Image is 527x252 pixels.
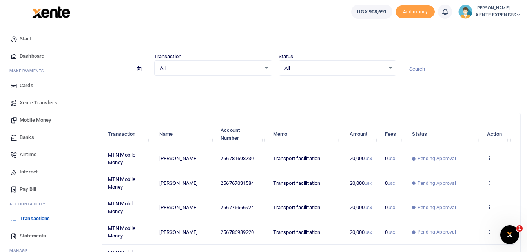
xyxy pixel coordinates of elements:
span: 0 [385,229,395,235]
span: Add money [396,5,435,18]
label: Transaction [154,53,181,60]
span: 0 [385,205,395,210]
img: logo-large [32,6,70,18]
th: Account Number: activate to sort column ascending [216,122,269,146]
h4: Transactions [30,34,521,42]
span: Transactions [20,215,50,223]
th: Fees: activate to sort column ascending [380,122,408,146]
p: Download [30,85,521,93]
li: Wallet ballance [348,5,396,19]
span: 20,000 [350,155,372,161]
small: UGX [365,181,372,186]
span: All [160,64,261,72]
span: [PERSON_NAME] [159,229,197,235]
img: profile-user [458,5,472,19]
a: Internet [6,163,95,181]
th: Name: activate to sort column ascending [155,122,216,146]
a: Transactions [6,210,95,227]
th: Status: activate to sort column ascending [408,122,483,146]
a: Statements [6,227,95,245]
span: Cards [20,82,33,89]
span: 0 [385,180,395,186]
small: UGX [365,206,372,210]
span: All [284,64,385,72]
a: logo-small logo-large logo-large [31,9,70,15]
span: 20,000 [350,180,372,186]
span: 1 [516,225,523,232]
label: Status [279,53,294,60]
a: Pay Bill [6,181,95,198]
th: Transaction: activate to sort column ascending [104,122,155,146]
span: Pending Approval [418,155,456,162]
span: UGX 908,691 [357,8,387,16]
span: [PERSON_NAME] [159,180,197,186]
small: [PERSON_NAME] [476,5,521,12]
span: [PERSON_NAME] [159,155,197,161]
small: UGX [388,230,395,235]
span: Transport facilitation [273,229,320,235]
span: [PERSON_NAME] [159,205,197,210]
a: Xente Transfers [6,94,95,111]
span: XENTE EXPENSES [476,11,521,18]
span: countability [15,201,45,207]
span: Banks [20,133,34,141]
a: Dashboard [6,47,95,65]
span: ake Payments [13,68,44,74]
span: Mobile Money [20,116,51,124]
span: Pay Bill [20,185,36,193]
a: Airtime [6,146,95,163]
span: 256776666924 [221,205,254,210]
span: MTN Mobile Money [108,201,135,214]
a: Add money [396,8,435,14]
span: Internet [20,168,38,176]
span: Transport facilitation [273,180,320,186]
span: Statements [20,232,46,240]
span: Airtime [20,151,36,159]
small: UGX [388,206,395,210]
a: Banks [6,129,95,146]
th: Action: activate to sort column ascending [483,122,514,146]
span: Pending Approval [418,204,456,211]
a: Start [6,30,95,47]
input: Search [403,62,521,76]
span: 20,000 [350,229,372,235]
span: Transport facilitation [273,205,320,210]
span: MTN Mobile Money [108,225,135,239]
span: Pending Approval [418,180,456,187]
span: MTN Mobile Money [108,176,135,190]
th: Amount: activate to sort column ascending [345,122,380,146]
small: UGX [365,157,372,161]
span: Xente Transfers [20,99,57,107]
span: Transport facilitation [273,155,320,161]
a: Mobile Money [6,111,95,129]
th: Memo: activate to sort column ascending [269,122,345,146]
span: 0 [385,155,395,161]
small: UGX [365,230,372,235]
iframe: Intercom live chat [500,225,519,244]
a: Cards [6,77,95,94]
span: 256767031584 [221,180,254,186]
li: M [6,65,95,77]
a: profile-user [PERSON_NAME] XENTE EXPENSES [458,5,521,19]
li: Ac [6,198,95,210]
span: Start [20,35,31,43]
span: 20,000 [350,205,372,210]
small: UGX [388,157,395,161]
span: Dashboard [20,52,44,60]
a: UGX 908,691 [351,5,392,19]
span: MTN Mobile Money [108,152,135,166]
span: 256786989220 [221,229,254,235]
span: Pending Approval [418,228,456,236]
li: Toup your wallet [396,5,435,18]
span: 256781693730 [221,155,254,161]
small: UGX [388,181,395,186]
